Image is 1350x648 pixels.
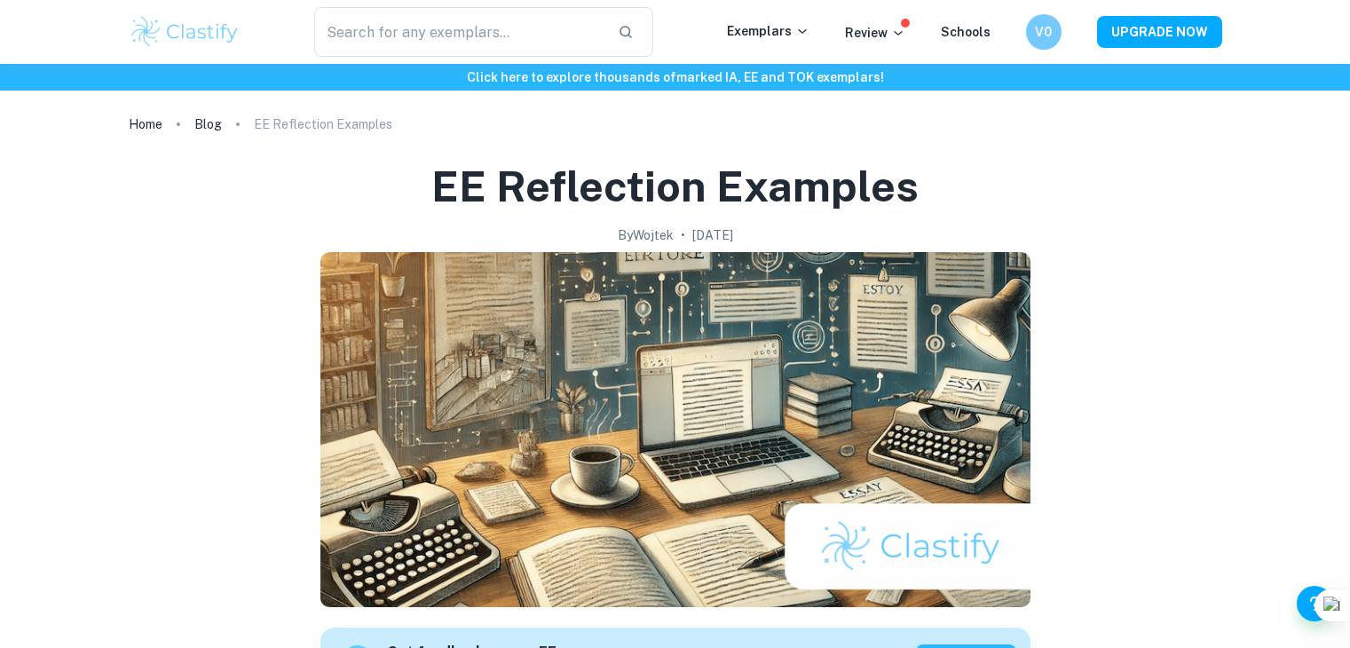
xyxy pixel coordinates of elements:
p: • [681,225,685,245]
h6: V0 [1033,22,1054,42]
a: Blog [194,112,222,137]
a: Schools [941,25,991,39]
p: EE Reflection Examples [254,115,392,134]
button: Help and Feedback [1297,586,1332,621]
button: UPGRADE NOW [1097,16,1222,48]
button: V0 [1026,14,1062,50]
h2: By Wojtek [618,225,674,245]
a: Home [129,112,162,137]
p: Review [845,23,905,43]
h1: EE Reflection Examples [431,158,919,215]
input: Search for any exemplars... [314,7,604,57]
img: Clastify logo [129,14,241,50]
h6: Click here to explore thousands of marked IA, EE and TOK exemplars ! [4,67,1346,87]
img: EE Reflection Examples cover image [320,252,1030,607]
h2: [DATE] [692,225,733,245]
p: Exemplars [727,21,809,41]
